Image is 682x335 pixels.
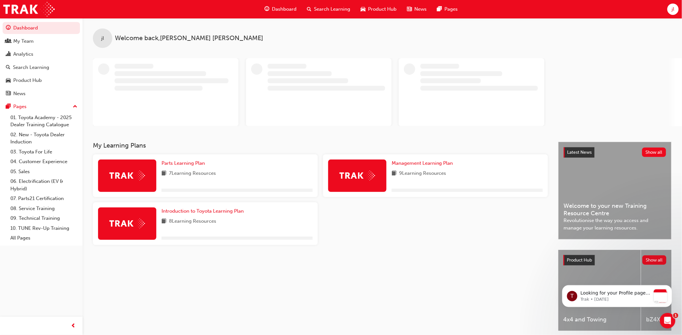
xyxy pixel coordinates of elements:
span: search-icon [307,5,311,13]
span: book-icon [162,218,166,226]
a: Latest NewsShow allWelcome to your new Training Resource CentreRevolutionise the way you access a... [558,142,672,240]
button: jl [667,4,679,15]
span: pages-icon [6,104,11,110]
div: My Team [13,38,34,45]
a: search-iconSearch Learning [302,3,355,16]
span: 9 Learning Resources [399,170,446,178]
a: 08. Service Training [8,204,80,214]
a: 06. Electrification (EV & Hybrid) [8,176,80,194]
span: chart-icon [6,51,11,57]
span: book-icon [392,170,397,178]
span: people-icon [6,39,11,44]
a: 05. Sales [8,167,80,177]
a: News [3,88,80,100]
div: Search Learning [13,64,49,71]
h3: My Learning Plans [93,142,548,149]
span: Welcome back , [PERSON_NAME] [PERSON_NAME] [115,35,263,42]
span: guage-icon [6,25,11,31]
a: Dashboard [3,22,80,34]
span: Welcome to your new Training Resource Centre [564,202,666,217]
span: 8 Learning Resources [169,218,216,226]
span: Product Hub [567,257,592,263]
a: car-iconProduct Hub [355,3,402,16]
span: Search Learning [314,6,350,13]
a: 04. Customer Experience [8,157,80,167]
a: All Pages [8,233,80,243]
a: Search Learning [3,61,80,73]
div: Product Hub [13,77,42,84]
button: Pages [3,101,80,113]
a: Management Learning Plan [392,160,456,167]
span: prev-icon [71,322,76,330]
span: book-icon [162,170,166,178]
a: Parts Learning Plan [162,160,207,167]
span: 1 [673,313,678,318]
a: 07. Parts21 Certification [8,194,80,204]
button: Show all [643,255,667,265]
span: Management Learning Plan [392,160,453,166]
iframe: Intercom live chat [660,313,676,329]
span: Introduction to Toyota Learning Plan [162,208,244,214]
span: news-icon [6,91,11,97]
a: 10. TUNE Rev-Up Training [8,223,80,233]
span: jl [672,6,674,13]
span: guage-icon [264,5,269,13]
span: News [414,6,427,13]
a: Product HubShow all [564,255,666,265]
a: Latest NewsShow all [564,147,666,158]
span: Latest News [567,150,592,155]
span: Dashboard [272,6,296,13]
a: 02. New - Toyota Dealer Induction [8,130,80,147]
button: DashboardMy TeamAnalyticsSearch LearningProduct HubNews [3,21,80,101]
span: jl [101,35,104,42]
img: Trak [109,218,145,229]
a: Analytics [3,48,80,60]
span: Product Hub [368,6,397,13]
a: pages-iconPages [432,3,463,16]
span: Revolutionise the way you access and manage your learning resources. [564,217,666,231]
img: Trak [3,2,55,17]
img: Trak [109,171,145,181]
span: Parts Learning Plan [162,160,205,166]
iframe: Intercom notifications message [553,272,682,318]
span: 4x4 and Towing [564,316,636,323]
span: news-icon [407,5,412,13]
a: 09. Technical Training [8,213,80,223]
div: Analytics [13,50,33,58]
a: 01. Toyota Academy - 2025 Dealer Training Catalogue [8,113,80,130]
a: guage-iconDashboard [259,3,302,16]
span: up-icon [73,103,77,111]
span: search-icon [6,65,10,71]
span: car-icon [6,78,11,84]
a: Product Hub [3,74,80,86]
a: 03. Toyota For Life [8,147,80,157]
div: Pages [13,103,27,110]
span: pages-icon [437,5,442,13]
button: Show all [642,148,666,157]
a: My Team [3,35,80,47]
span: Pages [444,6,458,13]
span: car-icon [361,5,365,13]
img: Trak [340,171,375,181]
a: Introduction to Toyota Learning Plan [162,207,246,215]
div: News [13,90,26,97]
a: news-iconNews [402,3,432,16]
span: 7 Learning Resources [169,170,216,178]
